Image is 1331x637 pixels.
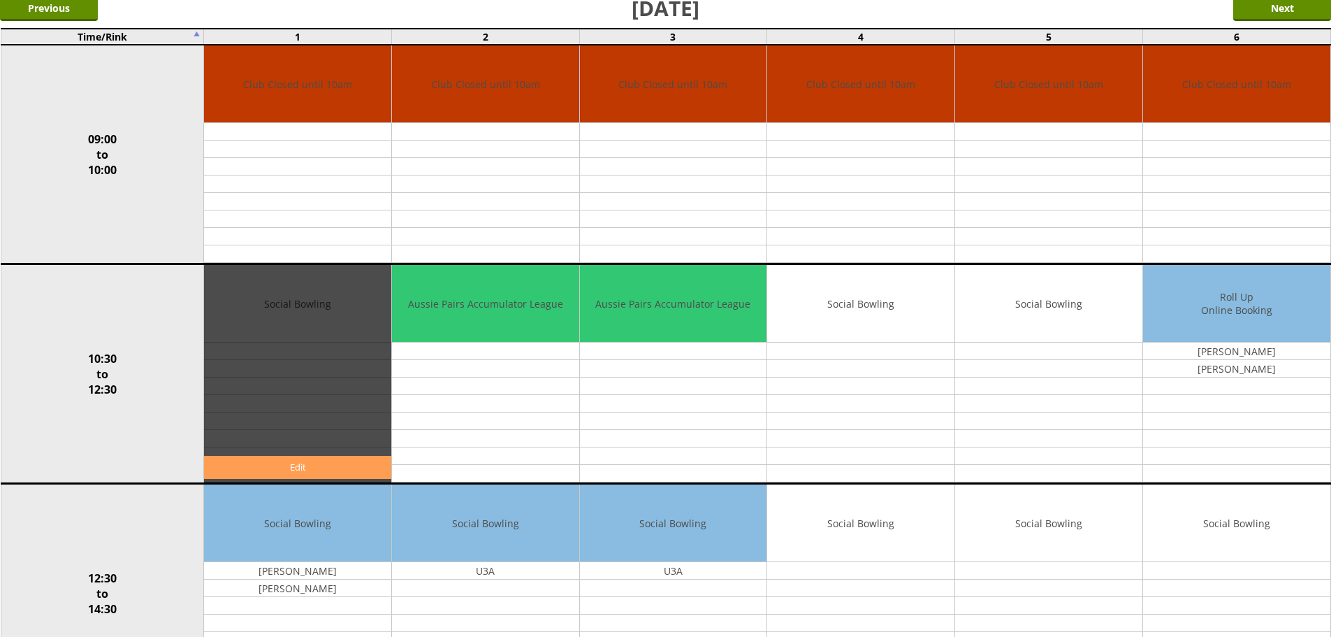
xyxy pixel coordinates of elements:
[955,45,1142,123] td: Club Closed until 10am
[955,265,1142,343] td: Social Bowling
[204,29,392,45] td: 1
[204,580,391,597] td: [PERSON_NAME]
[1143,485,1330,562] td: Social Bowling
[580,485,767,562] td: Social Bowling
[1143,45,1330,123] td: Club Closed until 10am
[1,45,204,264] td: 09:00 to 10:00
[1143,265,1330,343] td: Roll Up Online Booking
[767,265,954,343] td: Social Bowling
[580,45,767,123] td: Club Closed until 10am
[1,29,204,45] td: Time/Rink
[392,45,579,123] td: Club Closed until 10am
[1143,360,1330,378] td: [PERSON_NAME]
[391,29,579,45] td: 2
[204,45,391,123] td: Club Closed until 10am
[1142,29,1330,45] td: 6
[767,45,954,123] td: Club Closed until 10am
[767,29,955,45] td: 4
[204,485,391,562] td: Social Bowling
[580,562,767,580] td: U3A
[204,562,391,580] td: [PERSON_NAME]
[392,265,579,343] td: Aussie Pairs Accumulator League
[955,29,1143,45] td: 5
[579,29,767,45] td: 3
[767,485,954,562] td: Social Bowling
[1,264,204,484] td: 10:30 to 12:30
[204,456,391,479] a: Edit
[392,485,579,562] td: Social Bowling
[580,265,767,343] td: Aussie Pairs Accumulator League
[955,485,1142,562] td: Social Bowling
[392,562,579,580] td: U3A
[1143,343,1330,360] td: [PERSON_NAME]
